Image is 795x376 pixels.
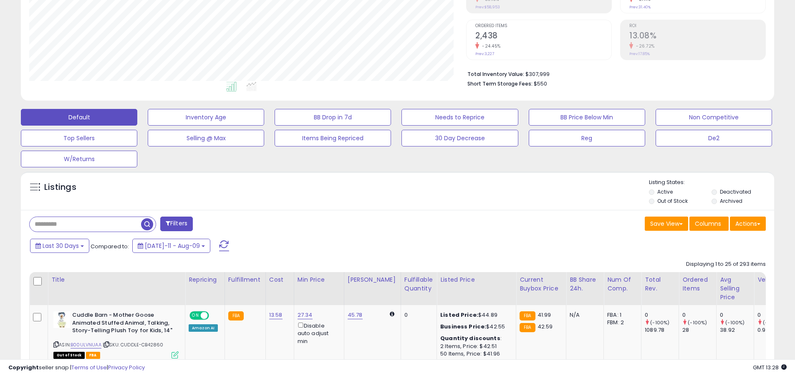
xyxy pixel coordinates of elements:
div: N/A [570,311,597,319]
div: Fulfillable Quantity [404,275,433,293]
button: BB Drop in 7d [275,109,391,126]
div: FBA: 1 [607,311,635,319]
a: 27.34 [298,311,313,319]
div: Num of Comp. [607,275,638,293]
small: (-100%) [650,319,669,326]
div: BB Share 24h. [570,275,600,293]
span: 41.99 [538,311,551,319]
button: Selling @ Max [148,130,264,146]
div: seller snap | | [8,364,145,372]
div: 0 [404,311,430,319]
button: De2 [656,130,772,146]
b: Cuddle Barn - Mother Goose Animated Stuffed Animal, Talking, Story-Telling Plush Toy for Kids, 14" [72,311,174,337]
div: 38.92 [720,326,754,334]
div: 50 Items, Price: $41.96 [440,350,510,358]
div: [PERSON_NAME] [348,275,397,284]
div: 0.93 [757,326,791,334]
a: 13.58 [269,311,283,319]
div: 0 [645,311,679,319]
button: Default [21,109,137,126]
small: -24.45% [479,43,501,49]
span: All listings that are currently out of stock and unavailable for purchase on Amazon [53,352,85,359]
span: ROI [629,24,765,28]
div: Total Rev. [645,275,675,293]
div: Avg Selling Price [720,275,750,302]
div: 0 [720,311,754,319]
small: (-100%) [763,319,782,326]
div: 0 [757,311,791,319]
span: ON [190,312,201,319]
h2: 2,438 [475,31,611,42]
span: 2025-09-9 13:28 GMT [753,363,787,371]
b: Quantity discounts [440,334,500,342]
span: Last 30 Days [43,242,79,250]
small: FBA [520,323,535,332]
b: Total Inventory Value: [467,71,524,78]
div: 1089.78 [645,326,679,334]
small: -26.72% [633,43,655,49]
button: Needs to Reprice [401,109,518,126]
small: Prev: $58,953 [475,5,500,10]
div: Listed Price [440,275,512,284]
a: B00ULVNUAA [71,341,101,348]
button: Non Competitive [656,109,772,126]
button: [DATE]-11 - Aug-09 [132,239,210,253]
button: Last 30 Days [30,239,89,253]
div: $44.89 [440,311,510,319]
div: Disable auto adjust min [298,321,338,345]
div: $42.55 [440,323,510,331]
button: Filters [160,217,193,231]
div: Title [51,275,182,284]
li: $307,999 [467,68,760,78]
span: | SKU: CUDDLE-CB42860 [103,341,164,348]
span: 42.59 [538,323,553,331]
small: Prev: 31.40% [629,5,651,10]
div: Ordered Items [682,275,713,293]
b: Listed Price: [440,311,478,319]
label: Active [657,188,673,195]
button: Actions [730,217,766,231]
div: 2 Items, Price: $42.51 [440,343,510,350]
b: Short Term Storage Fees: [467,80,533,87]
div: Amazon AI [189,324,218,332]
button: Inventory Age [148,109,264,126]
b: Business Price: [440,323,486,331]
a: 45.78 [348,311,363,319]
small: FBA [520,311,535,320]
span: [DATE]-11 - Aug-09 [145,242,200,250]
small: FBA [228,311,244,320]
div: 28 [682,326,716,334]
div: Displaying 1 to 25 of 293 items [686,260,766,268]
button: 30 Day Decrease [401,130,518,146]
label: Deactivated [720,188,751,195]
small: Prev: 17.85% [629,51,650,56]
button: BB Price Below Min [529,109,645,126]
div: Repricing [189,275,221,284]
div: Current Buybox Price [520,275,563,293]
span: OFF [208,312,221,319]
h5: Listings [44,182,76,193]
small: (-100%) [688,319,707,326]
img: 31Eg6288iJL._SL40_.jpg [53,311,70,328]
span: Ordered Items [475,24,611,28]
h2: 13.08% [629,31,765,42]
button: Save View [645,217,688,231]
div: 0 [682,311,716,319]
div: ASIN: [53,311,179,358]
strong: Copyright [8,363,39,371]
label: Archived [720,197,742,204]
small: (-100%) [725,319,745,326]
button: Top Sellers [21,130,137,146]
button: Columns [689,217,729,231]
div: Cost [269,275,290,284]
span: FBA [86,352,100,359]
p: Listing States: [649,179,774,187]
div: FBM: 2 [607,319,635,326]
button: W/Returns [21,151,137,167]
div: : [440,335,510,342]
span: Columns [695,220,721,228]
label: Out of Stock [657,197,688,204]
button: Items Being Repriced [275,130,391,146]
span: $550 [534,80,547,88]
div: Fulfillment [228,275,262,284]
